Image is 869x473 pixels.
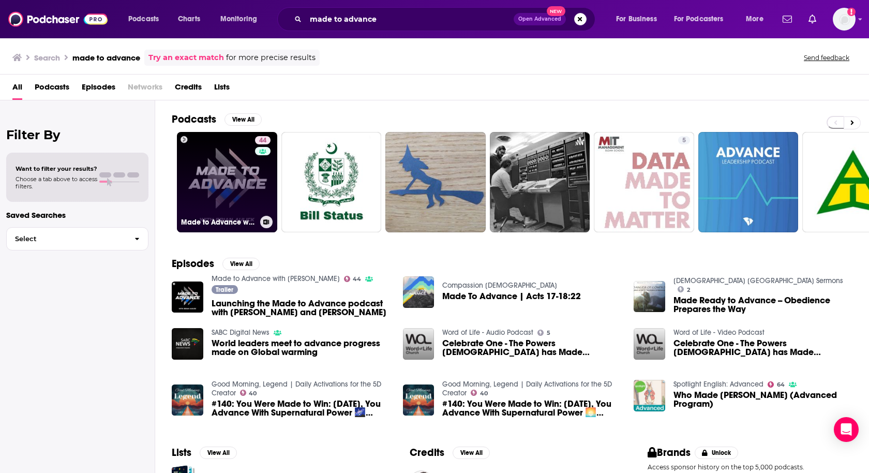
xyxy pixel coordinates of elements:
h2: Episodes [172,257,214,270]
img: Launching the Made to Advance podcast with Brian Aulick and Shawna Beyer [172,282,203,313]
button: Open AdvancedNew [514,13,566,25]
button: open menu [667,11,739,27]
button: Show profile menu [833,8,856,31]
span: Made Ready to Advance -- Obedience Prepares the Way [673,296,852,314]
span: Choose a tab above to access filters. [16,175,97,190]
a: Calvary Chapel Richmond Sermons [673,276,843,285]
a: Made to Advance with Brian Aulick [212,274,340,283]
a: Launching the Made to Advance podcast with Brian Aulick and Shawna Beyer [212,299,391,317]
a: Compassion Christian Church [442,281,557,290]
span: World leaders meet to advance progress made on Global warming [212,339,391,357]
a: 5 [678,136,690,144]
a: 44Made to Advance with [PERSON_NAME] [177,132,277,232]
a: Podcasts [35,79,69,100]
span: 5 [682,136,686,146]
img: User Profile [833,8,856,31]
button: View All [224,113,262,126]
a: Credits [175,79,202,100]
span: Select [7,235,126,242]
img: Celebrate One - The Powers God has Made Available to Advance His Work [403,328,435,360]
span: Logged in as heidi.egloff [833,8,856,31]
a: 44 [255,136,271,144]
a: 40 [471,390,488,396]
a: 5 [594,132,694,232]
a: 44 [344,276,362,282]
span: #140: You Were Made to Win: [DATE], You Advance With Supernatural Power 🌅 [Sunrise Drop] [442,400,621,417]
img: Made Ready to Advance -- Obedience Prepares the Way [634,281,665,313]
img: Celebrate One - The Powers God has Made Available to Advance His Work [634,328,665,360]
span: for more precise results [226,52,316,64]
a: Try an exact match [148,52,224,64]
a: Show notifications dropdown [804,10,820,28]
a: 64 [768,381,785,388]
button: open menu [121,11,172,27]
h2: Brands [648,446,691,459]
h3: Search [34,53,60,63]
span: Networks [128,79,162,100]
span: Open Advanced [518,17,561,22]
img: Who Made Peter Rabbit (Advanced Program) [634,380,665,411]
span: Monitoring [220,12,257,26]
button: View All [222,258,260,270]
span: 2 [687,288,690,292]
span: Celebrate One - The Powers [DEMOGRAPHIC_DATA] has Made Available to Advance His Work [673,339,852,357]
h2: Podcasts [172,113,216,126]
h2: Credits [410,446,444,459]
a: All [12,79,22,100]
button: open menu [739,11,776,27]
a: Good Morning, Legend | Daily Activations for the 5D Creator [442,380,612,397]
span: 5 [547,331,550,335]
span: Who Made [PERSON_NAME] (Advanced Program) [673,391,852,408]
img: Podchaser - Follow, Share and Rate Podcasts [8,9,108,29]
a: Who Made Peter Rabbit (Advanced Program) [673,391,852,408]
p: Saved Searches [6,210,148,220]
img: World leaders meet to advance progress made on Global warming [172,328,203,360]
a: Celebrate One - The Powers God has Made Available to Advance His Work [673,339,852,357]
a: Lists [214,79,230,100]
button: Send feedback [801,53,852,62]
a: Good Morning, Legend | Daily Activations for the 5D Creator [212,380,381,397]
a: Word of Life - Audio Podcast [442,328,533,337]
a: Made To Advance | Acts 17-18:22 [442,292,581,301]
a: SABC Digital News [212,328,269,337]
span: New [547,6,565,16]
input: Search podcasts, credits, & more... [306,11,514,27]
span: 44 [353,277,361,282]
span: Trailer [216,287,233,293]
span: Episodes [82,79,115,100]
a: Word of Life - Video Podcast [673,328,765,337]
svg: Add a profile image [847,8,856,16]
span: Launching the Made to Advance podcast with [PERSON_NAME] and [PERSON_NAME] [212,299,391,317]
button: View All [200,447,237,459]
h3: Made to Advance with [PERSON_NAME] [181,218,256,227]
div: Open Intercom Messenger [834,417,859,442]
button: Select [6,227,148,250]
a: EpisodesView All [172,257,260,270]
a: PodcastsView All [172,113,262,126]
a: #140: You Were Made to Win: Today, You Advance With Supernatural Power 🌅 [Sunrise Drop] [442,400,621,417]
span: Podcasts [128,12,159,26]
img: #140: You Were Made to Win: Today, You Advance With Supernatural Power 🌅 [Sunrise Drop] [403,385,435,416]
a: 40 [240,390,257,396]
span: 64 [777,382,785,387]
a: ListsView All [172,446,237,459]
h2: Filter By [6,127,148,142]
span: 40 [480,391,488,396]
img: Made To Advance | Acts 17-18:22 [403,276,435,308]
span: #140: You Were Made to Win: [DATE], You Advance With Supernatural Power 🌌 [Sunset Drop] [212,400,391,417]
h3: made to advance [72,53,140,63]
span: Celebrate One - The Powers [DEMOGRAPHIC_DATA] has Made Available to Advance His Work [442,339,621,357]
h2: Lists [172,446,191,459]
